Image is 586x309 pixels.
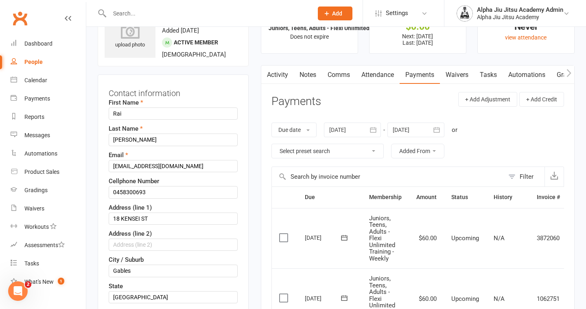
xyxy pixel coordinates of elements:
[457,5,473,22] img: thumb_image1751406779.png
[494,234,505,242] span: N/A
[109,203,152,213] label: Address (line 1)
[451,234,479,242] span: Upcoming
[377,22,459,31] div: $0.00
[269,25,378,31] strong: Juniors, Teens, Adults - Flexi Unlimited T...
[109,239,238,251] input: Address (line 2)
[24,187,48,193] div: Gradings
[109,134,238,146] input: Last Name
[25,281,31,288] span: 2
[271,95,321,108] h3: Payments
[24,224,49,230] div: Workouts
[444,187,486,208] th: Status
[294,66,322,84] a: Notes
[24,95,50,102] div: Payments
[109,229,152,239] label: Address (line 2)
[11,71,86,90] a: Calendar
[109,124,143,134] label: Last Name
[486,187,529,208] th: History
[297,187,362,208] th: Due
[11,181,86,199] a: Gradings
[520,172,534,182] div: Filter
[24,205,44,212] div: Waivers
[11,108,86,126] a: Reports
[318,7,352,20] button: Add
[24,40,52,47] div: Dashboard
[261,66,294,84] a: Activity
[356,66,400,84] a: Attendance
[322,66,356,84] a: Comms
[305,231,342,244] div: [DATE]
[58,278,64,285] span: 1
[109,255,144,265] label: City / Suburb
[11,236,86,254] a: Assessments
[11,199,86,218] a: Waivers
[503,66,551,84] a: Automations
[24,278,54,285] div: What's New
[105,22,155,49] div: upload photo
[109,186,238,198] input: Cellphone Number
[109,281,123,291] label: State
[11,90,86,108] a: Payments
[109,107,238,120] input: First Name
[162,51,226,58] span: [DEMOGRAPHIC_DATA]
[109,291,238,303] input: State
[8,281,28,301] iframe: Intercom live chat
[109,150,128,160] label: Email
[109,98,143,107] label: First Name
[11,126,86,145] a: Messages
[504,167,544,186] button: Filter
[529,208,567,269] td: 3872060
[332,10,342,17] span: Add
[369,215,395,262] span: Juniors, Teens, Adults - Flexi Unlimited Training - Weekly
[24,169,59,175] div: Product Sales
[485,22,567,31] div: Never
[11,53,86,71] a: People
[529,187,567,208] th: Invoice #
[474,66,503,84] a: Tasks
[24,242,65,248] div: Assessments
[272,167,504,186] input: Search by invoice number
[452,125,457,135] div: or
[109,265,238,277] input: City / Suburb
[11,273,86,291] a: What's New1
[451,295,479,302] span: Upcoming
[519,92,564,107] button: + Add Credit
[10,8,30,28] a: Clubworx
[11,35,86,53] a: Dashboard
[162,27,199,34] time: Added [DATE]
[386,4,408,22] span: Settings
[109,160,238,172] input: Email
[11,218,86,236] a: Workouts
[107,8,307,19] input: Search...
[505,34,547,41] a: view attendance
[24,59,43,65] div: People
[109,213,238,225] input: Address (line 1)
[494,295,505,302] span: N/A
[458,92,517,107] button: + Add Adjustment
[362,187,409,208] th: Membership
[24,77,47,83] div: Calendar
[290,33,329,40] span: Does not expire
[109,176,159,186] label: Cellphone Number
[440,66,474,84] a: Waivers
[11,145,86,163] a: Automations
[24,132,50,138] div: Messages
[11,163,86,181] a: Product Sales
[271,123,317,137] button: Due date
[477,6,563,13] div: Alpha Jiu Jitsu Academy Admin
[109,85,238,98] h3: Contact information
[24,114,44,120] div: Reports
[11,254,86,273] a: Tasks
[174,39,218,46] span: Active member
[24,150,57,157] div: Automations
[305,292,342,305] div: [DATE]
[477,13,563,21] div: Alpha Jiu Jitsu Academy
[409,187,444,208] th: Amount
[400,66,440,84] a: Payments
[409,208,444,269] td: $60.00
[391,144,444,158] button: Added From
[24,260,39,267] div: Tasks
[377,33,459,46] p: Next: [DATE] Last: [DATE]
